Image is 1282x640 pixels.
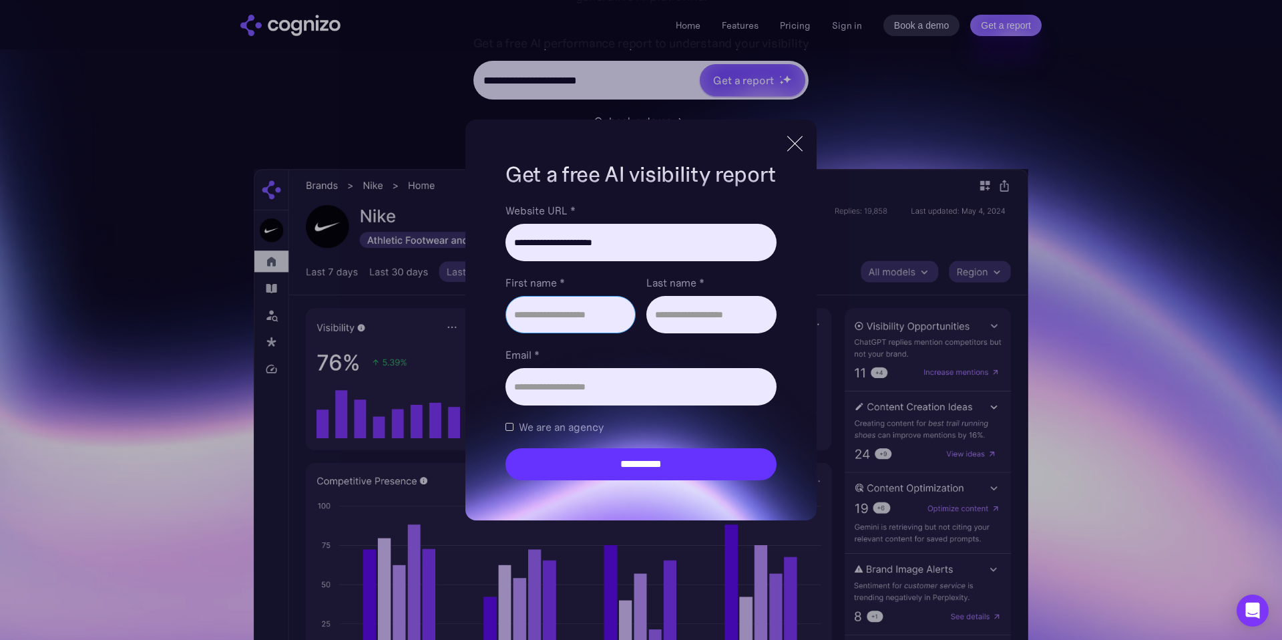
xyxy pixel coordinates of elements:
[646,275,777,291] label: Last name *
[519,419,604,435] span: We are an agency
[505,202,777,218] label: Website URL *
[505,202,777,480] form: Brand Report Form
[505,347,777,363] label: Email *
[505,160,777,189] h1: Get a free AI visibility report
[505,275,636,291] label: First name *
[1237,595,1269,627] div: Open Intercom Messenger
